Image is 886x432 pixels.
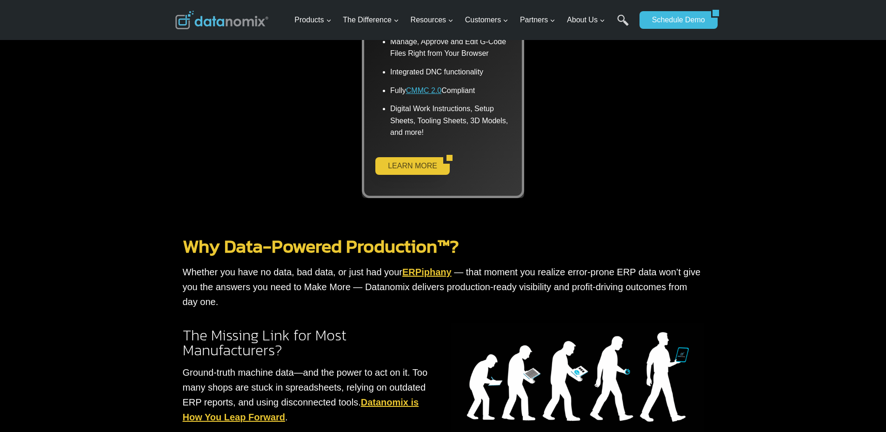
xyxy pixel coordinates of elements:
a: Search [617,14,629,35]
span: Resources [411,14,453,26]
a: Why Data-Powered Production™? [183,232,459,260]
span: The Difference [343,14,399,26]
span: Phone number [209,39,251,47]
img: Datanomix [175,11,268,29]
nav: Primary Navigation [291,5,635,35]
span: Last Name [209,0,239,9]
a: ERPiphany [402,267,452,277]
p: Whether you have no data, bad data, or just had your — that moment you realize error-prone ERP da... [183,265,704,309]
a: CMMC 2.0 [406,86,441,94]
a: Schedule Demo [640,11,711,29]
span: About Us [567,14,605,26]
span: Products [294,14,331,26]
li: Digital Work Instructions, Setup Sheets, Tooling Sheets, 3D Models, and more! [390,100,511,139]
span: Partners [520,14,555,26]
a: Terms [104,207,118,214]
a: Privacy Policy [127,207,157,214]
h2: The Missing Link for Most Manufacturers? [183,328,436,358]
p: Ground-truth machine data—and the power to act on it. Too many shops are stuck in spreadsheets, r... [183,365,436,425]
li: Fully Compliant [390,81,511,100]
a: LEARN MORE [375,157,443,175]
span: Customers [465,14,508,26]
li: Integrated DNC functionality [390,63,511,81]
span: State/Region [209,115,245,123]
li: Manage, Approve and Edit G-Code Files Right from Your Browser [390,33,511,63]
